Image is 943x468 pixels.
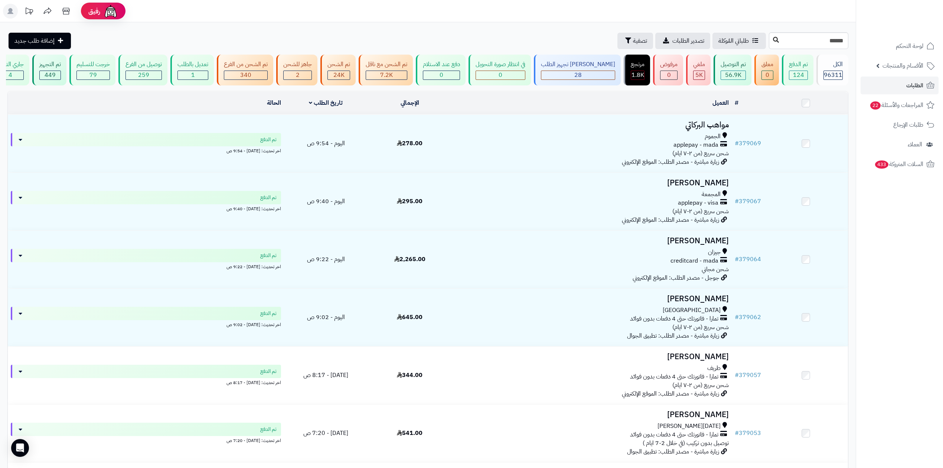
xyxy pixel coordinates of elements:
[303,429,348,438] span: [DATE] - 7:20 ص
[670,257,718,265] span: creditcard - mada
[541,60,615,69] div: [PERSON_NAME] تجهيز الطلب
[622,389,719,398] span: زيارة مباشرة - مصدر الطلب: الموقع الإلكتروني
[31,55,68,85] a: تم التجهيز 449
[476,71,525,79] div: 0
[793,71,804,79] span: 124
[455,352,729,361] h3: [PERSON_NAME]
[307,139,345,148] span: اليوم - 9:54 ص
[861,155,939,173] a: السلات المتروكة433
[14,36,55,45] span: إضافة طلب جديد
[735,139,739,148] span: #
[11,378,281,386] div: اخر تحديث: [DATE] - 8:17 ص
[705,132,721,141] span: الجموم
[11,204,281,212] div: اخر تحديث: [DATE] - 9:40 ص
[874,159,923,169] span: السلات المتروكة
[224,71,267,79] div: 340
[476,60,525,69] div: في انتظار صورة التحويل
[707,364,721,373] span: طريف
[9,71,12,79] span: 4
[423,60,460,69] div: دفع عند الاستلام
[397,197,422,206] span: 295.00
[20,4,38,20] a: تحديثات المنصة
[574,71,582,79] span: 28
[275,55,319,85] a: جاهز للشحن 2
[260,368,277,375] span: تم الدفع
[882,61,923,71] span: الأقسام والمنتجات
[861,37,939,55] a: لوحة التحكم
[631,71,644,79] div: 1836
[789,60,808,69] div: تم الدفع
[678,199,718,207] span: applepay - visa
[40,71,61,79] div: 449
[906,80,923,91] span: الطلبات
[467,55,532,85] a: في انتظار صورة التحويل 0
[893,120,923,130] span: طلبات الإرجاع
[735,371,761,380] a: #379057
[455,410,729,419] h3: [PERSON_NAME]
[694,71,705,79] div: 4995
[77,71,110,79] div: 79
[617,33,653,49] button: تصفية
[260,194,277,201] span: تم الدفع
[224,60,268,69] div: تم الشحن من الفرع
[721,71,745,79] div: 56949
[861,136,939,153] a: العملاء
[541,71,615,79] div: 28
[499,71,502,79] span: 0
[327,60,350,69] div: تم الشحن
[169,55,215,85] a: تعديل بالطلب 1
[718,36,749,45] span: طلباتي المُوكلة
[789,71,807,79] div: 124
[735,139,761,148] a: #379069
[380,71,393,79] span: 7.2K
[260,252,277,259] span: تم الدفع
[861,77,939,94] a: الطلبات
[283,60,312,69] div: جاهز للشحن
[328,71,350,79] div: 24023
[735,429,761,438] a: #379053
[735,371,739,380] span: #
[267,98,281,107] a: الحالة
[735,313,761,322] a: #379062
[702,190,721,199] span: المجمعة
[260,426,277,433] span: تم الدفع
[712,33,766,49] a: طلباتي المُوكلة
[622,215,719,224] span: زيارة مباشرة - مصدر الطلب: الموقع الإلكتروني
[762,71,773,79] div: 0
[693,60,705,69] div: ملغي
[721,60,746,69] div: تم التوصيل
[117,55,169,85] a: توصيل من الفرع 259
[622,157,719,166] span: زيارة مباشرة - مصدر الطلب: الموقع الإلكتروني
[823,60,843,69] div: الكل
[88,7,100,16] span: رفيق
[660,71,677,79] div: 0
[712,55,753,85] a: تم التوصيل 56.9K
[630,430,718,439] span: تمارا - فاتورتك حتى 4 دفعات بدون فوائد
[307,255,345,264] span: اليوم - 9:22 ص
[735,197,761,206] a: #379067
[455,121,729,129] h3: مواهب البركاتي
[366,71,407,79] div: 7222
[652,55,685,85] a: مرفوض 0
[532,55,622,85] a: [PERSON_NAME] تجهيز الطلب 28
[11,439,29,457] div: Open Intercom Messenger
[178,71,208,79] div: 1
[627,331,719,340] span: زيارة مباشرة - مصدر الطلب: تطبيق الجوال
[658,422,721,430] span: [DATE][PERSON_NAME]
[125,60,162,69] div: توصيل من الفرع
[815,55,850,85] a: الكل96311
[103,4,118,19] img: ai-face.png
[735,98,738,107] a: #
[11,436,281,444] div: اخر تحديث: [DATE] - 7:20 ص
[672,36,704,45] span: تصدير الطلبات
[660,60,678,69] div: مرفوض
[766,71,769,79] span: 0
[11,146,281,154] div: اخر تحديث: [DATE] - 9:54 ص
[908,139,922,150] span: العملاء
[394,255,425,264] span: 2,265.00
[126,71,161,79] div: 259
[39,60,61,69] div: تم التجهيز
[630,315,718,323] span: تمارا - فاتورتك حتى 4 دفعات بدون فوائد
[303,371,348,380] span: [DATE] - 8:17 ص
[761,60,773,69] div: معلق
